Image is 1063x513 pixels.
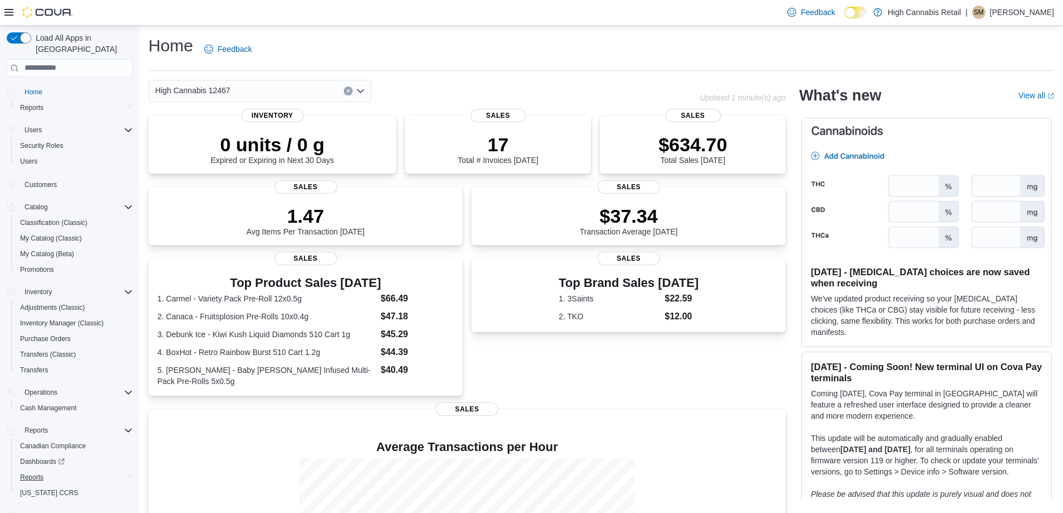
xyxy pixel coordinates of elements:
[2,199,137,215] button: Catalog
[157,293,376,304] dt: 1. Carmel - Variety Pack Pre-Roll 12x0.5g
[20,178,61,191] a: Customers
[25,126,42,135] span: Users
[157,347,376,358] dt: 4. BoxHot - Retro Rainbow Burst 510 Cart 1.2g
[275,252,337,265] span: Sales
[344,87,353,95] button: Clear input
[11,300,137,315] button: Adjustments (Classic)
[580,205,678,227] p: $37.34
[665,292,699,305] dd: $22.59
[11,231,137,246] button: My Catalog (Classic)
[20,177,133,191] span: Customers
[16,486,83,500] a: [US_STATE] CCRS
[559,276,699,290] h3: Top Brand Sales [DATE]
[16,455,133,468] span: Dashboards
[16,348,133,361] span: Transfers (Classic)
[811,388,1042,421] p: Coming [DATE], Cova Pay terminal in [GEOGRAPHIC_DATA] will feature a refreshed user interface des...
[20,386,62,399] button: Operations
[801,7,835,18] span: Feedback
[16,101,133,114] span: Reports
[2,176,137,192] button: Customers
[20,103,44,112] span: Reports
[811,266,1042,289] h3: [DATE] - [MEDICAL_DATA] choices are now saved when receiving
[20,157,37,166] span: Users
[16,439,133,453] span: Canadian Compliance
[16,155,133,168] span: Users
[20,334,71,343] span: Purchase Orders
[559,311,660,322] dt: 2. TKO
[20,200,133,214] span: Catalog
[11,454,137,469] a: Dashboards
[2,284,137,300] button: Inventory
[1047,93,1054,99] svg: External link
[155,84,230,97] span: High Cannabis 12467
[20,473,44,482] span: Reports
[157,311,376,322] dt: 2. Canaca - Fruitsplosion Pre-Rolls 10x0.4g
[20,85,133,99] span: Home
[16,216,92,229] a: Classification (Classic)
[811,433,1042,477] p: This update will be automatically and gradually enabled between , for all terminals operating on ...
[211,133,334,165] div: Expired or Expiring in Next 30 Days
[157,365,376,387] dt: 5. [PERSON_NAME] - Baby [PERSON_NAME] Infused Multi-Pack Pre-Rolls 5x0.5g
[20,200,52,214] button: Catalog
[436,402,498,416] span: Sales
[580,205,678,236] div: Transaction Average [DATE]
[16,301,133,314] span: Adjustments (Classic)
[20,350,76,359] span: Transfers (Classic)
[700,93,786,102] p: Updated 1 minute(s) ago
[783,1,839,23] a: Feedback
[16,247,79,261] a: My Catalog (Beta)
[381,310,454,323] dd: $47.18
[20,303,85,312] span: Adjustments (Classic)
[16,263,59,276] a: Promotions
[16,471,133,484] span: Reports
[11,362,137,378] button: Transfers
[16,101,48,114] a: Reports
[148,35,193,57] h1: Home
[16,332,133,346] span: Purchase Orders
[598,252,660,265] span: Sales
[218,44,252,55] span: Feedback
[658,133,727,165] div: Total Sales [DATE]
[25,180,57,189] span: Customers
[157,276,454,290] h3: Top Product Sales [DATE]
[11,100,137,116] button: Reports
[381,292,454,305] dd: $66.49
[844,18,845,19] span: Dark Mode
[16,471,48,484] a: Reports
[16,155,42,168] a: Users
[888,6,961,19] p: High Cannabis Retail
[11,246,137,262] button: My Catalog (Beta)
[381,346,454,359] dd: $44.39
[20,366,48,375] span: Transfers
[16,317,133,330] span: Inventory Manager (Classic)
[25,287,52,296] span: Inventory
[20,424,52,437] button: Reports
[247,205,365,227] p: 1.47
[11,400,137,416] button: Cash Management
[20,386,133,399] span: Operations
[16,247,133,261] span: My Catalog (Beta)
[275,180,337,194] span: Sales
[16,263,133,276] span: Promotions
[11,315,137,331] button: Inventory Manager (Classic)
[458,133,538,165] div: Total # Invoices [DATE]
[16,363,133,377] span: Transfers
[11,215,137,231] button: Classification (Classic)
[20,404,76,413] span: Cash Management
[458,133,538,156] p: 17
[25,203,47,212] span: Catalog
[20,123,133,137] span: Users
[2,385,137,400] button: Operations
[11,262,137,277] button: Promotions
[470,109,526,122] span: Sales
[20,141,63,150] span: Security Roles
[11,347,137,362] button: Transfers (Classic)
[11,469,137,485] button: Reports
[974,6,984,19] span: SM
[11,438,137,454] button: Canadian Compliance
[211,133,334,156] p: 0 units / 0 g
[16,348,80,361] a: Transfers (Classic)
[200,38,256,60] a: Feedback
[11,331,137,347] button: Purchase Orders
[381,328,454,341] dd: $45.29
